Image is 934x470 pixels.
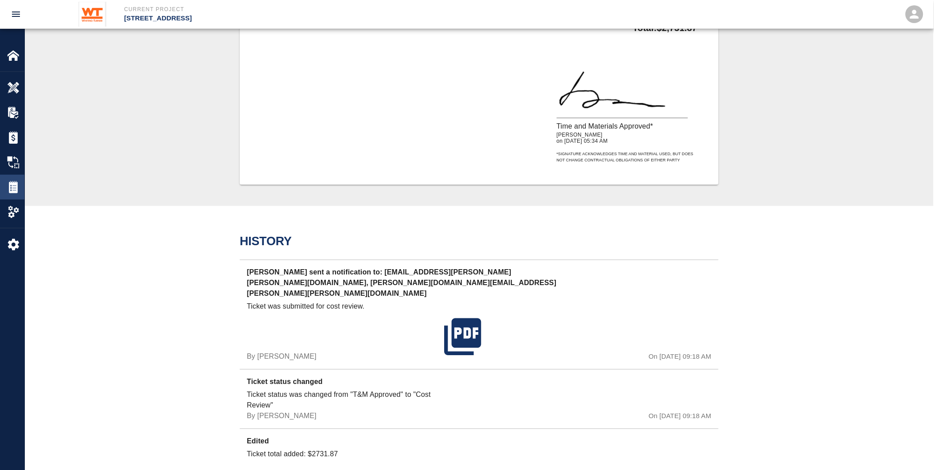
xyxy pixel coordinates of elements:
[240,235,719,249] h2: History
[649,352,711,362] p: On [DATE] 09:18 AM
[649,411,711,422] p: On [DATE] 09:18 AM
[247,390,441,411] p: Ticket status was changed from "T&M Approved" to "Cost Review"
[247,436,557,449] p: Edited
[124,5,515,13] p: Current Project
[557,121,697,132] p: Time and Materials Approved*
[5,4,27,25] button: open drawer
[247,302,441,312] p: Ticket was submitted for cost review.
[557,152,697,164] p: * Signature acknowledges time and material used, but does not change contractual obligations of e...
[247,352,317,362] p: By [PERSON_NAME]
[124,13,515,23] p: [STREET_ADDRESS]
[247,411,317,422] p: By [PERSON_NAME]
[557,52,688,118] img: signature
[247,377,557,390] p: Ticket status changed
[557,132,697,145] p: [PERSON_NAME] on [DATE] 05:34 AM
[247,267,557,302] p: [PERSON_NAME] sent a notification to: [EMAIL_ADDRESS][PERSON_NAME][PERSON_NAME][DOMAIN_NAME], [PE...
[890,427,934,470] iframe: Chat Widget
[78,2,106,27] img: Whiting-Turner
